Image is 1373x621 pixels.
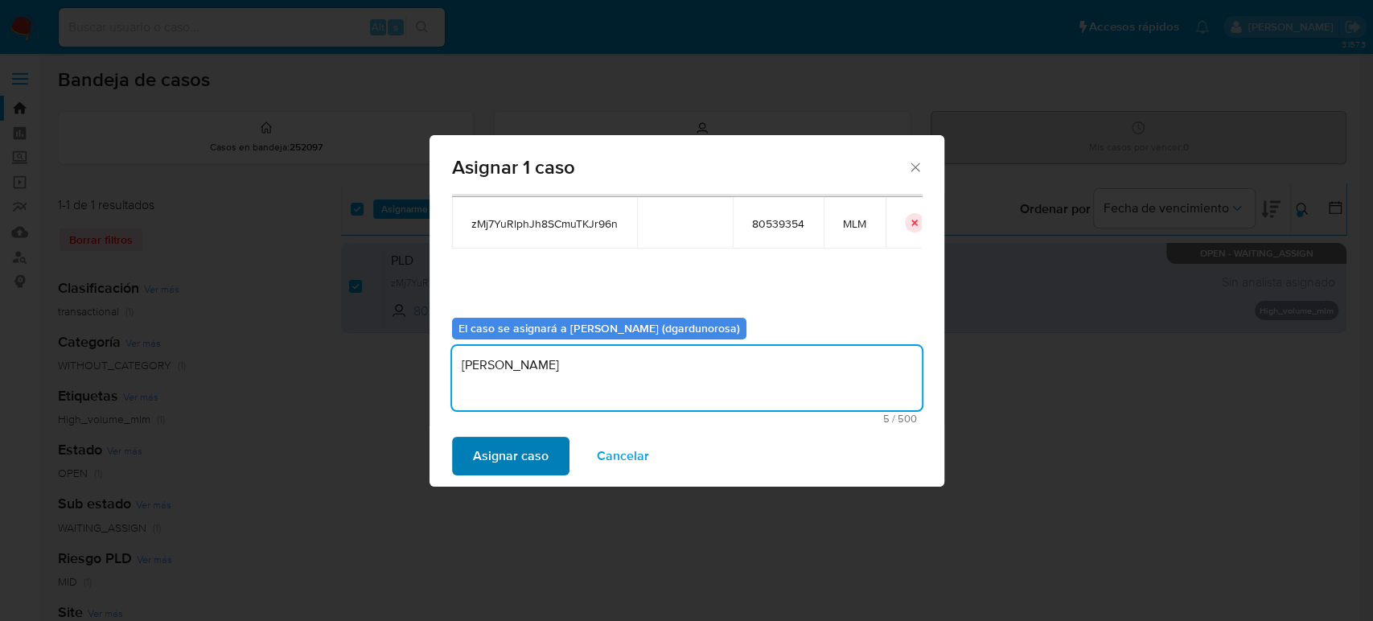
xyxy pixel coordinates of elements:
span: Asignar 1 caso [452,158,908,177]
span: Máximo 500 caracteres [457,413,917,424]
span: 80539354 [752,216,804,231]
textarea: [PERSON_NAME] [452,346,922,410]
span: Asignar caso [473,438,549,474]
button: icon-button [905,213,924,232]
span: Cancelar [597,438,649,474]
span: zMj7YuRlphJh8SCmuTKJr96n [471,216,618,231]
button: Cancelar [576,437,670,475]
span: MLM [843,216,866,231]
b: El caso se asignará a [PERSON_NAME] (dgardunorosa) [458,320,740,336]
div: assign-modal [430,135,944,487]
button: Cerrar ventana [907,159,922,174]
button: Asignar caso [452,437,569,475]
